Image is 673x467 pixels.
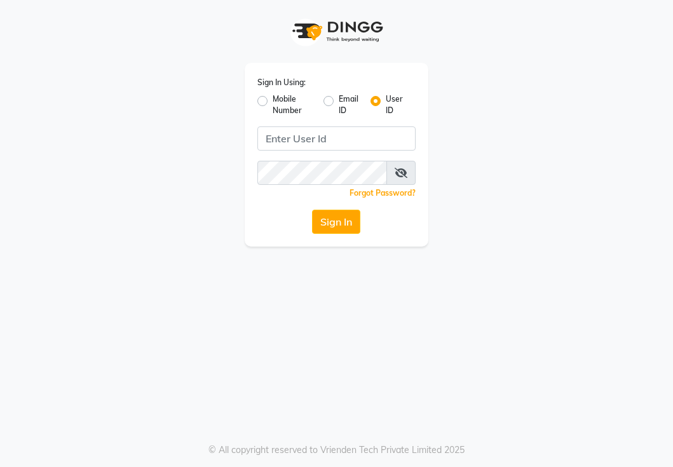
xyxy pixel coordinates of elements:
[285,13,387,50] img: logo1.svg
[257,77,306,88] label: Sign In Using:
[312,210,360,234] button: Sign In
[350,188,416,198] a: Forgot Password?
[257,126,416,151] input: Username
[386,93,405,116] label: User ID
[339,93,360,116] label: Email ID
[257,161,388,185] input: Username
[273,93,313,116] label: Mobile Number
